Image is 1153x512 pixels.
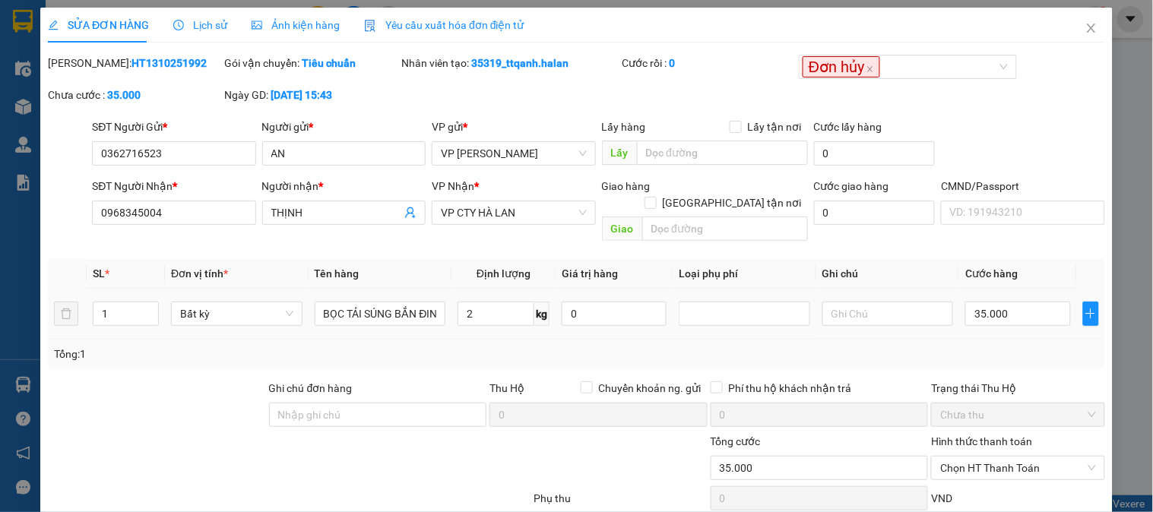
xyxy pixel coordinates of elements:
[816,259,960,289] th: Ghi chú
[602,121,646,133] span: Lấy hàng
[602,216,642,241] span: Giao
[131,57,207,69] b: HT1310251992
[814,141,936,166] input: Cước lấy hàng
[315,302,446,326] input: VD: Bàn, Ghế
[262,178,426,194] div: Người nhận
[48,55,221,71] div: [PERSON_NAME]:
[489,382,524,394] span: Thu Hộ
[866,65,874,73] span: close
[637,141,808,165] input: Dọc đường
[940,457,1095,479] span: Chọn HT Thanh Toán
[271,89,333,101] b: [DATE] 15:43
[432,180,474,192] span: VP Nhận
[940,403,1095,426] span: Chưa thu
[173,19,227,31] span: Lịch sử
[723,380,858,397] span: Phí thu hộ khách nhận trả
[814,121,882,133] label: Cước lấy hàng
[593,380,708,397] span: Chuyển khoản ng. gửi
[931,380,1104,397] div: Trạng thái Thu Hộ
[657,194,808,211] span: [GEOGRAPHIC_DATA] tận nơi
[803,56,880,77] span: Đơn hủy
[269,403,487,427] input: Ghi chú đơn hàng
[171,267,228,280] span: Đơn vị tính
[471,57,569,69] b: 35319_ttqanh.halan
[814,201,936,225] input: Cước giao hàng
[173,20,184,30] span: clock-circle
[602,141,637,165] span: Lấy
[742,119,808,135] span: Lấy tận nơi
[252,19,340,31] span: Ảnh kiện hàng
[670,57,676,69] b: 0
[562,267,618,280] span: Giá trị hàng
[107,89,141,101] b: 35.000
[262,119,426,135] div: Người gửi
[92,119,255,135] div: SĐT Người Gửi
[1070,8,1113,50] button: Close
[225,87,398,103] div: Ngày GD:
[364,20,376,32] img: icon
[931,435,1032,447] label: Hình thức thanh toán
[941,178,1104,194] div: CMND/Passport
[673,259,816,289] th: Loại phụ phí
[315,267,360,280] span: Tên hàng
[534,302,550,326] span: kg
[1084,308,1098,320] span: plus
[364,19,524,31] span: Yêu cầu xuất hóa đơn điện tử
[48,20,59,30] span: edit
[1085,22,1098,34] span: close
[401,55,619,71] div: Nhân viên tạo:
[54,346,446,362] div: Tổng: 1
[602,180,651,192] span: Giao hàng
[252,20,262,30] span: picture
[642,216,808,241] input: Dọc đường
[441,201,586,224] span: VP CTY HÀ LAN
[225,55,398,71] div: Gói vận chuyển:
[92,178,255,194] div: SĐT Người Nhận
[269,382,353,394] label: Ghi chú đơn hàng
[931,492,952,504] span: VND
[432,119,595,135] div: VP gửi
[48,87,221,103] div: Chưa cước :
[822,302,954,326] input: Ghi Chú
[180,302,293,325] span: Bất kỳ
[404,207,417,219] span: user-add
[54,302,78,326] button: delete
[965,267,1018,280] span: Cước hàng
[711,435,761,447] span: Tổng cước
[1083,302,1099,326] button: plus
[477,267,531,280] span: Định lượng
[441,142,586,165] span: VP Hoàng Văn Thụ
[622,55,796,71] div: Cước rồi :
[93,267,105,280] span: SL
[814,180,889,192] label: Cước giao hàng
[303,57,356,69] b: Tiêu chuẩn
[48,19,149,31] span: SỬA ĐƠN HÀNG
